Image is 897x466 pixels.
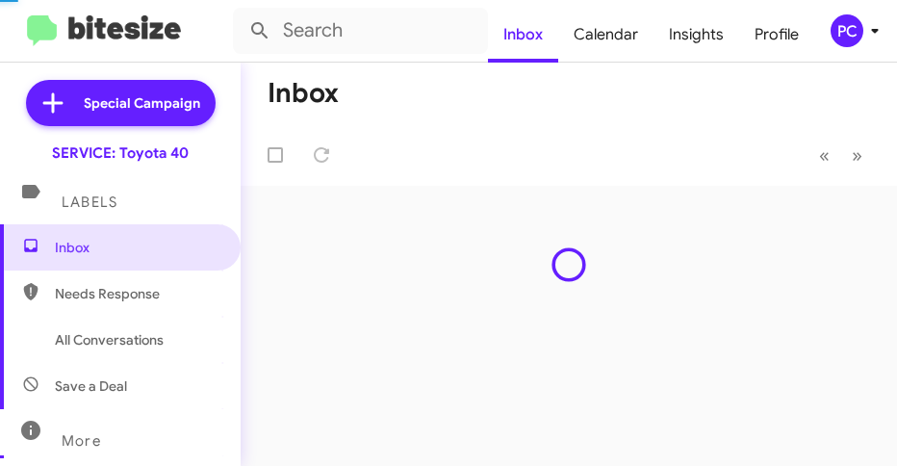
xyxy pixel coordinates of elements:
[55,376,127,396] span: Save a Deal
[52,143,189,163] div: SERVICE: Toyota 40
[55,330,164,349] span: All Conversations
[739,7,814,63] a: Profile
[62,432,101,450] span: More
[268,78,339,109] h1: Inbox
[808,136,874,175] nav: Page navigation example
[852,143,862,168] span: »
[233,8,488,54] input: Search
[831,14,863,47] div: PC
[62,194,117,211] span: Labels
[840,136,874,175] button: Next
[814,14,876,47] button: PC
[26,80,216,126] a: Special Campaign
[807,136,841,175] button: Previous
[84,93,200,113] span: Special Campaign
[819,143,830,168] span: «
[55,238,218,257] span: Inbox
[488,7,558,63] a: Inbox
[654,7,739,63] a: Insights
[55,284,218,303] span: Needs Response
[558,7,654,63] a: Calendar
